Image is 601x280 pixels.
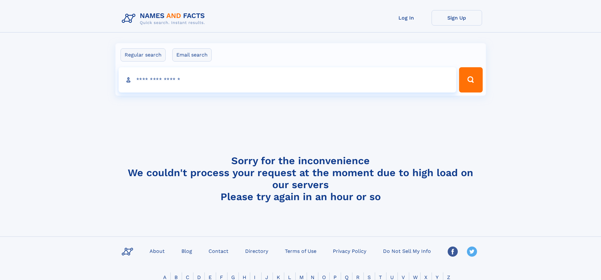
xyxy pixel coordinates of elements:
img: Facebook [448,247,458,257]
a: Contact [206,246,231,255]
a: Directory [243,246,271,255]
a: Log In [381,10,432,26]
label: Regular search [121,48,166,62]
a: Privacy Policy [330,246,369,255]
a: Sign Up [432,10,482,26]
img: Twitter [467,247,477,257]
a: Do Not Sell My Info [380,246,433,255]
a: About [147,246,167,255]
img: Logo Names and Facts [119,10,210,27]
a: Terms of Use [282,246,319,255]
button: Search Button [459,67,482,92]
label: Email search [172,48,212,62]
h4: Sorry for the inconvenience We couldn't process your request at the moment due to high load on ou... [119,155,482,203]
a: Blog [179,246,195,255]
input: search input [119,67,457,92]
